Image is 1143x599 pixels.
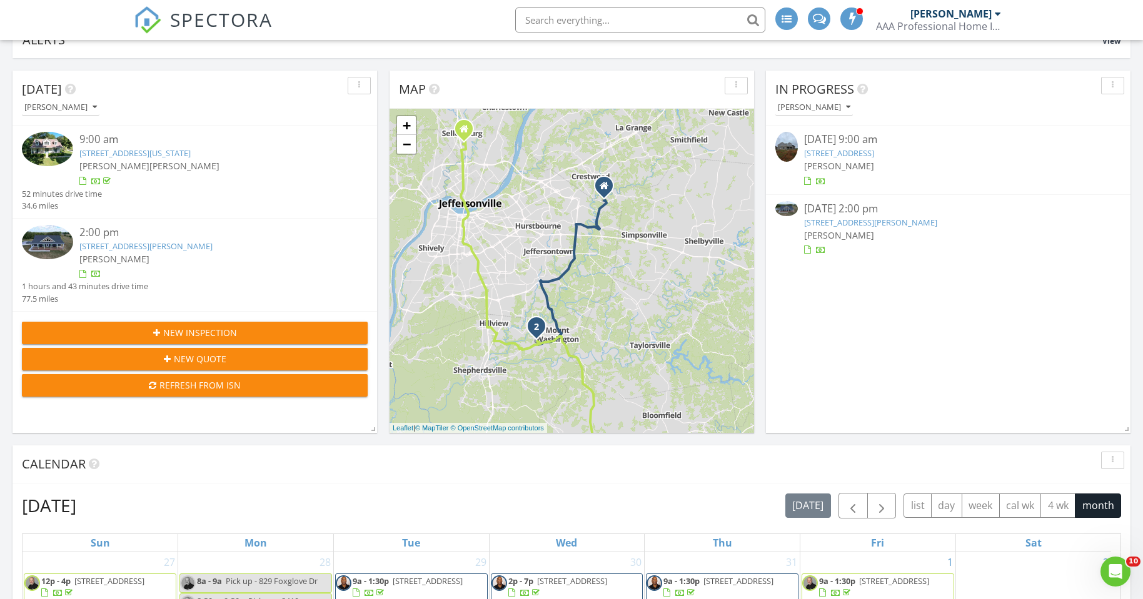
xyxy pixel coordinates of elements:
[838,493,868,518] button: Previous month
[804,132,1092,147] div: [DATE] 9:00 am
[663,575,700,587] span: 9a - 1:30p
[400,534,423,552] a: Tuesday
[1075,493,1121,518] button: month
[22,132,73,166] img: 9343843%2Fcover_photos%2Fa2AvmYrq2S0XrBcQmoUh%2Fsmall.jpg
[1100,552,1111,572] a: Go to August 2, 2025
[710,534,735,552] a: Thursday
[149,160,219,172] span: [PERSON_NAME]
[464,129,471,136] div: 4113 Miners Way, Sellersburg IN 47172
[79,225,339,240] div: 2:00 pm
[79,147,191,159] a: [STREET_ADDRESS][US_STATE]
[804,160,874,172] span: [PERSON_NAME]
[174,352,226,365] span: New Quote
[451,424,544,432] a: © OpenStreetMap contributors
[41,575,144,598] a: 12p - 4p [STREET_ADDRESS]
[24,575,40,591] img: derrik_anker_picture.png
[393,575,463,587] span: [STREET_ADDRESS]
[161,552,178,572] a: Go to July 27, 2025
[775,201,1121,257] a: [DATE] 2:00 pm [STREET_ADDRESS][PERSON_NAME] [PERSON_NAME]
[775,201,798,216] img: 9365189%2Fcover_photos%2FvGnSlEoHNwdfMfMendCk%2Fsmall.jpg
[22,81,62,97] span: [DATE]
[22,225,73,259] img: 9365189%2Fcover_photos%2FvGnSlEoHNwdfMfMendCk%2Fsmall.jpg
[79,240,213,252] a: [STREET_ADDRESS][PERSON_NAME]
[534,323,539,332] i: 2
[775,99,853,116] button: [PERSON_NAME]
[32,379,358,392] div: Refresh from ISN
[134,17,273,43] a: SPECTORA
[242,534,269,552] a: Monday
[876,20,1001,32] div: AAA Professional Home Inspectors
[79,253,149,265] span: [PERSON_NAME]
[962,493,1000,518] button: week
[785,493,831,518] button: [DATE]
[804,201,1092,217] div: [DATE] 2:00 pm
[134,6,161,34] img: The Best Home Inspection Software - Spectora
[819,575,929,598] a: 9a - 1:30p [STREET_ADDRESS]
[783,552,800,572] a: Go to July 31, 2025
[904,493,932,518] button: list
[336,575,351,591] img: picture_of_jack_in_black_aaa_shirt.jpg
[775,132,798,162] img: 9286873%2Fcover_photos%2Fikhykxum9hMU5bxccdwq%2Fsmall.jpg
[802,575,818,591] img: derrik_anker_picture.png
[869,534,887,552] a: Friday
[910,7,992,20] div: [PERSON_NAME]
[628,552,644,572] a: Go to July 30, 2025
[537,575,607,587] span: [STREET_ADDRESS]
[775,132,1121,187] a: [DATE] 9:00 am [STREET_ADDRESS] [PERSON_NAME]
[804,229,874,241] span: [PERSON_NAME]
[1126,557,1140,567] span: 10
[22,99,99,116] button: [PERSON_NAME]
[775,81,854,97] span: In Progress
[859,575,929,587] span: [STREET_ADDRESS]
[22,293,148,305] div: 77.5 miles
[647,575,662,591] img: picture_of_jack_in_black_aaa_shirt.jpg
[22,280,148,292] div: 1 hours and 43 minutes drive time
[703,575,773,587] span: [STREET_ADDRESS]
[804,217,937,228] a: [STREET_ADDRESS][PERSON_NAME]
[22,200,102,212] div: 34.6 miles
[473,552,489,572] a: Go to July 29, 2025
[415,424,449,432] a: © MapTiler
[508,575,533,587] span: 2p - 7p
[24,103,97,112] div: [PERSON_NAME]
[999,493,1042,518] button: cal wk
[945,552,955,572] a: Go to August 1, 2025
[1023,534,1044,552] a: Saturday
[353,575,463,598] a: 9a - 1:30p [STREET_ADDRESS]
[393,424,413,432] a: Leaflet
[491,575,507,591] img: picture_of_jack_in_black_aaa_shirt.jpg
[79,132,339,147] div: 9:00 am
[663,575,773,598] a: 9a - 1:30p [STREET_ADDRESS]
[22,322,368,344] button: New Inspection
[1100,557,1130,587] iframe: Intercom live chat
[79,160,149,172] span: [PERSON_NAME]
[804,147,874,159] a: [STREET_ADDRESS]
[397,135,416,154] a: Zoom out
[22,493,76,518] h2: [DATE]
[22,225,368,305] a: 2:00 pm [STREET_ADDRESS][PERSON_NAME] [PERSON_NAME] 1 hours and 43 minutes drive time 77.5 miles
[170,6,273,32] span: SPECTORA
[22,132,368,212] a: 9:00 am [STREET_ADDRESS][US_STATE] [PERSON_NAME][PERSON_NAME] 52 minutes drive time 34.6 miles
[74,575,144,587] span: [STREET_ADDRESS]
[397,116,416,135] a: Zoom in
[22,188,102,200] div: 52 minutes drive time
[931,493,962,518] button: day
[553,534,580,552] a: Wednesday
[819,575,855,587] span: 9a - 1:30p
[508,575,607,598] a: 2p - 7p [STREET_ADDRESS]
[22,374,368,397] button: Refresh from ISN
[536,326,544,334] div: 129 Burlwood Cir , Mount Washington, KY 40047
[390,423,547,433] div: |
[163,326,237,339] span: New Inspection
[1040,493,1075,518] button: 4 wk
[604,186,612,193] div: 148 Crabapple Ln, Louisville KY 40245
[88,534,113,552] a: Sunday
[317,552,333,572] a: Go to July 28, 2025
[1102,36,1120,46] span: View
[22,455,86,472] span: Calendar
[515,7,765,32] input: Search everything...
[22,348,368,370] button: New Quote
[41,575,71,587] span: 12p - 4p
[867,493,897,518] button: Next month
[399,81,426,97] span: Map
